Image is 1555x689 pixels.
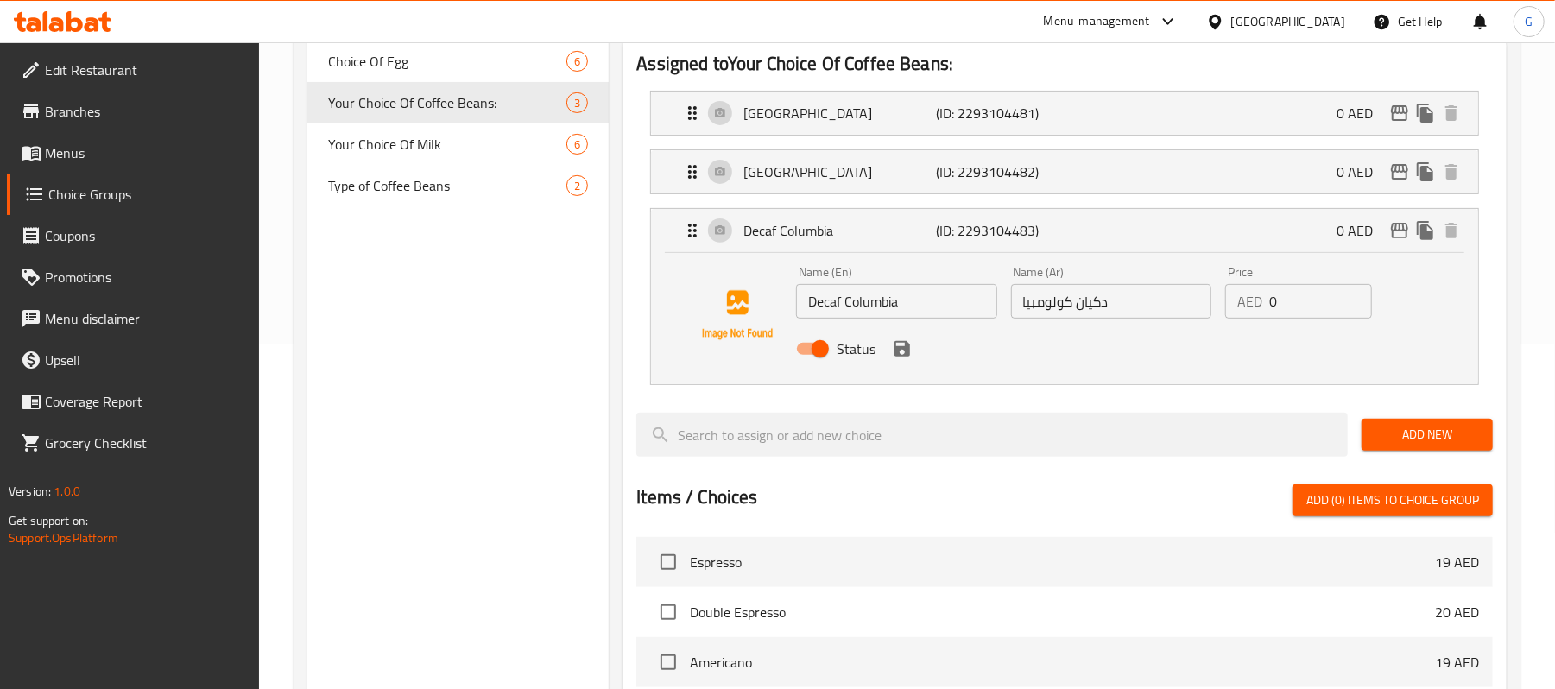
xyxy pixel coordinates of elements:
span: Menu disclaimer [45,308,246,329]
span: 2 [567,178,587,194]
a: Grocery Checklist [7,422,260,464]
a: Upsell [7,339,260,381]
span: Espresso [690,552,1435,572]
a: Support.OpsPlatform [9,527,118,549]
span: Edit Restaurant [45,60,246,80]
button: edit [1387,159,1413,185]
span: Promotions [45,267,246,288]
p: AED [1237,291,1262,312]
span: Double Espresso [690,602,1435,623]
a: Branches [7,91,260,132]
h2: Items / Choices [636,484,757,510]
div: Type of Coffee Beans2 [307,165,609,206]
span: Choice Groups [48,184,246,205]
span: Upsell [45,350,246,370]
span: Status [837,338,875,359]
p: (ID: 2293104482) [937,161,1065,182]
span: Select choice [650,594,686,630]
div: Expand [651,92,1478,135]
li: Expand [636,142,1493,201]
a: Coupons [7,215,260,256]
li: ExpandDecaf ColumbiaName (En)Name (Ar)PriceAEDStatussave [636,201,1493,392]
span: 1.0.0 [54,480,80,503]
p: 0 AED [1337,220,1387,241]
img: Decaf Columbia [682,260,793,370]
div: Choices [566,175,588,196]
span: Your Choice Of Milk [328,134,566,155]
p: 0 AED [1337,161,1387,182]
span: G [1525,12,1533,31]
button: delete [1438,100,1464,126]
button: duplicate [1413,218,1438,243]
button: duplicate [1413,159,1438,185]
li: Expand [636,84,1493,142]
h2: Assigned to Your Choice Of Coffee Beans: [636,51,1493,77]
a: Coverage Report [7,381,260,422]
p: 19 AED [1435,652,1479,673]
span: Americano [690,652,1435,673]
div: Choices [566,134,588,155]
p: Decaf Columbia [743,220,936,241]
a: Edit Restaurant [7,49,260,91]
span: 3 [567,95,587,111]
span: 6 [567,54,587,70]
button: duplicate [1413,100,1438,126]
button: delete [1438,218,1464,243]
p: [GEOGRAPHIC_DATA] [743,103,936,123]
p: (ID: 2293104483) [937,220,1065,241]
span: Type of Coffee Beans [328,175,566,196]
div: Choices [566,51,588,72]
span: Select choice [650,544,686,580]
button: delete [1438,159,1464,185]
button: Add (0) items to choice group [1293,484,1493,516]
div: Your Choice Of Milk6 [307,123,609,165]
span: Branches [45,101,246,122]
p: 0 AED [1337,103,1387,123]
input: Enter name Ar [1011,284,1211,319]
p: (ID: 2293104481) [937,103,1065,123]
div: Choices [566,92,588,113]
button: edit [1387,100,1413,126]
span: Add (0) items to choice group [1306,490,1479,511]
p: 19 AED [1435,552,1479,572]
span: Add New [1375,424,1479,446]
span: Get support on: [9,509,88,532]
span: Coverage Report [45,391,246,412]
a: Promotions [7,256,260,298]
a: Menu disclaimer [7,298,260,339]
div: [GEOGRAPHIC_DATA] [1231,12,1345,31]
a: Choice Groups [7,174,260,215]
div: Choice Of Egg6 [307,41,609,82]
div: Expand [651,209,1478,252]
span: Menus [45,142,246,163]
button: save [889,336,915,362]
p: 20 AED [1435,602,1479,623]
span: Choice Of Egg [328,51,566,72]
div: Your Choice Of Coffee Beans:3 [307,82,609,123]
p: [GEOGRAPHIC_DATA] [743,161,936,182]
span: Coupons [45,225,246,246]
span: Grocery Checklist [45,433,246,453]
a: Menus [7,132,260,174]
span: Select choice [650,644,686,680]
button: edit [1387,218,1413,243]
button: Add New [1362,419,1493,451]
span: Your Choice Of Coffee Beans: [328,92,566,113]
input: search [636,413,1348,457]
span: Version: [9,480,51,503]
input: Enter name En [796,284,996,319]
input: Please enter price [1269,284,1372,319]
div: Menu-management [1044,11,1150,32]
span: 6 [567,136,587,153]
div: Expand [651,150,1478,193]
